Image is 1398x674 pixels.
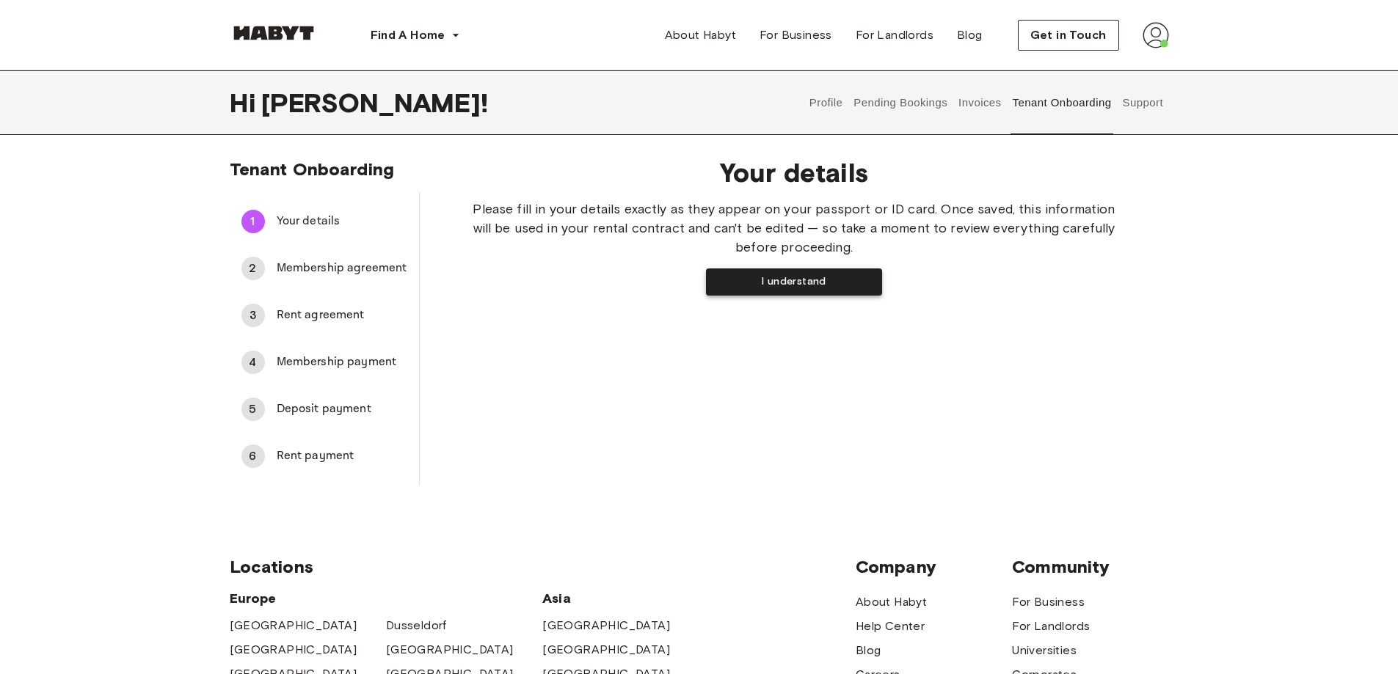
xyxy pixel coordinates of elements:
[386,641,514,659] a: [GEOGRAPHIC_DATA]
[230,439,419,474] div: 6Rent payment
[230,204,419,239] div: 1Your details
[856,593,927,611] a: About Habyt
[230,158,395,180] span: Tenant Onboarding
[467,199,1122,257] span: Please fill in your details exactly as they appear on your passport or ID card. Once saved, this ...
[804,70,1168,135] div: user profile tabs
[1143,22,1169,48] img: avatar
[1012,556,1168,578] span: Community
[386,617,447,634] a: Dusseldorf
[241,210,265,233] div: 1
[241,444,265,468] div: 6
[852,70,950,135] button: Pending Bookings
[241,351,265,374] div: 4
[467,157,1122,188] span: Your details
[1012,593,1085,611] a: For Business
[542,641,670,659] a: [GEOGRAPHIC_DATA]
[261,87,488,118] span: [PERSON_NAME] !
[807,70,845,135] button: Profile
[371,26,445,44] span: Find A Home
[241,257,265,280] div: 2
[230,87,261,118] span: Hi
[957,70,1003,135] button: Invoices
[665,26,736,44] span: About Habyt
[277,400,407,418] span: Deposit payment
[1030,26,1107,44] span: Get in Touch
[542,617,670,634] a: [GEOGRAPHIC_DATA]
[542,590,699,607] span: Asia
[277,354,407,371] span: Membership payment
[230,641,357,659] a: [GEOGRAPHIC_DATA]
[230,345,419,380] div: 4Membership payment
[1011,70,1113,135] button: Tenant Onboarding
[1012,618,1090,635] a: For Landlords
[230,26,318,40] img: Habyt
[1012,642,1077,659] a: Universities
[230,298,419,333] div: 3Rent agreement
[277,447,407,465] span: Rent payment
[277,213,407,230] span: Your details
[945,21,994,50] a: Blog
[277,307,407,324] span: Rent agreement
[230,617,357,634] a: [GEOGRAPHIC_DATA]
[241,398,265,421] div: 5
[653,21,748,50] a: About Habyt
[241,304,265,327] div: 3
[1018,20,1119,51] button: Get in Touch
[844,21,945,50] a: For Landlords
[230,590,543,607] span: Europe
[856,642,881,659] a: Blog
[1121,70,1165,135] button: Support
[856,556,1012,578] span: Company
[957,26,983,44] span: Blog
[230,556,856,578] span: Locations
[706,268,882,296] button: I understand
[230,392,419,427] div: 5Deposit payment
[277,260,407,277] span: Membership agreement
[359,21,472,50] button: Find A Home
[230,251,419,286] div: 2Membership agreement
[856,26,933,44] span: For Landlords
[748,21,844,50] a: For Business
[760,26,832,44] span: For Business
[856,618,925,635] a: Help Center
